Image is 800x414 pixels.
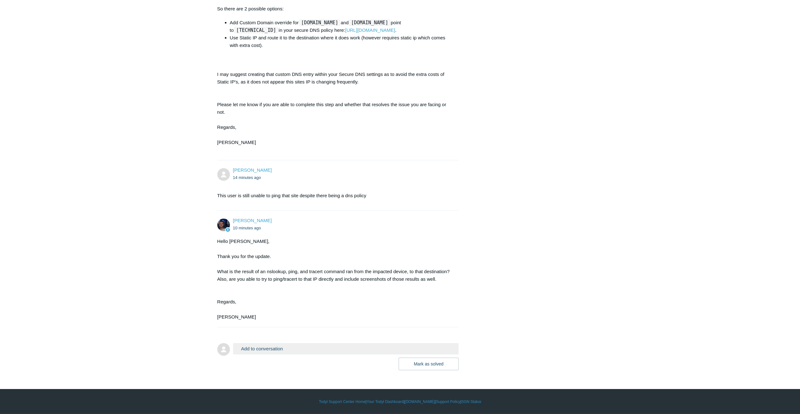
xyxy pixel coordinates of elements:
[349,20,390,26] code: [DOMAIN_NAME]
[319,399,365,405] a: Todyl Support Center Home
[461,399,481,405] a: SGN Status
[399,358,458,370] button: Mark as solved
[233,167,272,173] a: [PERSON_NAME]
[233,175,261,180] time: 09/15/2025, 14:51
[233,226,261,230] time: 09/15/2025, 14:55
[230,19,453,34] li: Add Custom Domain override for and point to in your secure DNS policy here: .
[234,27,278,33] code: [TECHNICAL_ID]
[299,20,340,26] code: [DOMAIN_NAME]
[405,399,435,405] a: [DOMAIN_NAME]
[436,399,460,405] a: Support Policy
[217,238,453,321] div: Hello [PERSON_NAME], Thank you for the update. What is the result of an nslookup, ping, and trace...
[233,218,272,223] span: Connor Davis
[366,399,403,405] a: Your Todyl Dashboard
[233,343,459,354] button: Add to conversation
[217,399,583,405] div: | | | |
[233,167,272,173] span: Jacob Barry
[233,218,272,223] a: [PERSON_NAME]
[217,192,453,199] p: This user is still unable to ping that site despite there being a dns policy
[345,27,395,33] a: [URL][DOMAIN_NAME]
[230,34,453,49] li: Use Static IP and route it to the destination where it does work (however requires static ip whic...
